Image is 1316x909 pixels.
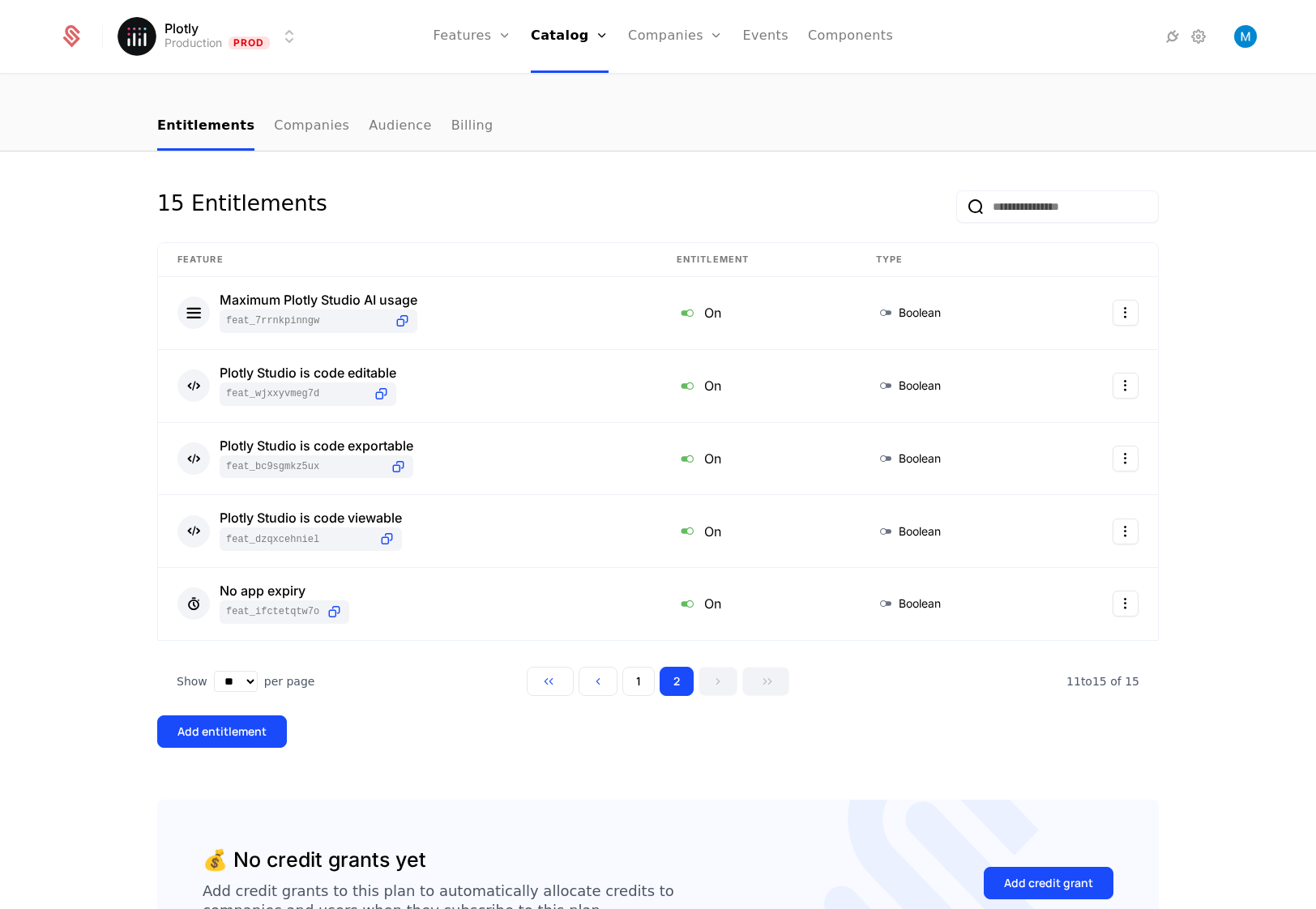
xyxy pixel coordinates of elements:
[1066,675,1125,688] span: 11 to 15 of
[157,103,493,151] ul: Choose Sub Page
[226,314,387,327] span: feat_7RrNkPinngw
[226,605,319,618] span: feat_ifcTeTqTw7o
[677,593,837,614] div: On
[677,448,837,469] div: On
[226,460,383,473] span: feat_bc9SgmKZ5ux
[226,533,372,546] span: feat_dzqxCEhnieL
[677,302,837,323] div: On
[899,523,941,540] span: Boolean
[158,243,657,277] th: Feature
[157,190,327,223] div: 15 Entitlements
[1189,27,1208,46] a: Settings
[1066,675,1139,688] span: 15
[1234,25,1257,48] img: Matthew Brown
[1113,591,1139,617] button: Select action
[220,366,396,379] div: Plotly Studio is code editable
[527,667,574,696] button: Go to first page
[660,667,694,696] button: Go to page 2
[122,19,299,54] button: Select environment
[1113,446,1139,472] button: Select action
[203,845,426,876] div: 💰 No credit grants yet
[527,667,789,696] div: Page navigation
[857,243,1042,277] th: Type
[157,103,254,151] a: Entitlements
[214,671,258,692] select: Select page size
[699,667,737,696] button: Go to next page
[157,715,287,748] button: Add entitlement
[899,305,941,321] span: Boolean
[899,450,941,467] span: Boolean
[229,36,270,49] span: Prod
[177,673,207,689] span: Show
[742,667,789,696] button: Go to last page
[177,723,267,740] div: Add entitlement
[1004,875,1093,891] div: Add credit grant
[220,584,349,597] div: No app expiry
[220,511,402,524] div: Plotly Studio is code viewable
[220,439,413,452] div: Plotly Studio is code exportable
[1113,519,1139,544] button: Select action
[164,22,199,35] span: Plotly
[226,387,366,400] span: feat_WJXxyvMeG7D
[677,375,837,396] div: On
[1234,25,1257,48] button: Open user button
[220,293,417,306] div: Maximum Plotly Studio AI usage
[984,867,1113,899] button: Add credit grant
[1163,27,1182,46] a: Integrations
[117,17,156,56] img: Plotly
[622,667,655,696] button: Go to page 1
[264,673,315,689] span: per page
[677,520,837,541] div: On
[579,667,617,696] button: Go to previous page
[157,103,1159,151] nav: Main
[899,595,941,612] span: Boolean
[274,103,349,151] a: Companies
[157,667,1159,696] div: Table pagination
[899,378,941,394] span: Boolean
[369,103,432,151] a: Audience
[451,103,493,151] a: Billing
[657,243,857,277] th: Entitlement
[1113,373,1139,399] button: Select action
[1113,300,1139,326] button: Select action
[164,35,222,51] div: Production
